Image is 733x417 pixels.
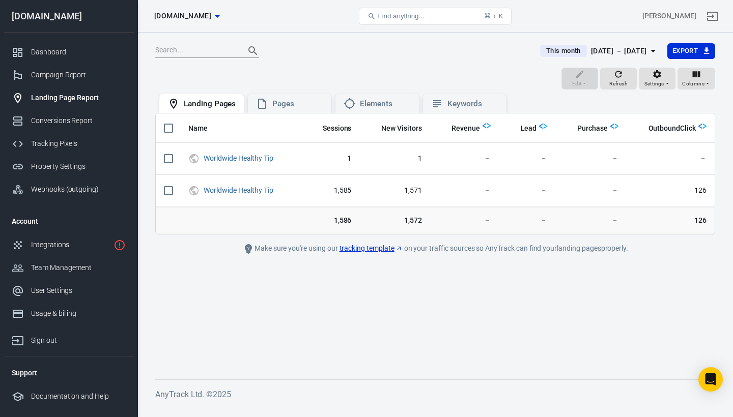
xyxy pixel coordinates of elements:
[31,93,126,103] div: Landing Page Report
[4,109,134,132] a: Conversions Report
[188,124,221,134] span: Name
[368,216,421,226] span: 1,572
[4,279,134,302] a: User Settings
[31,285,126,296] div: User Settings
[644,79,664,88] span: Settings
[309,216,351,226] span: 1,586
[438,216,491,226] span: －
[114,239,126,251] svg: 1 networks not verified yet
[563,154,618,164] span: －
[4,12,134,21] div: [DOMAIN_NAME]
[368,154,421,164] span: 1
[4,233,134,256] a: Integrations
[483,122,491,130] img: Logo
[447,99,498,109] div: Keywords
[309,154,351,164] span: 1
[452,124,480,134] span: Revenue
[4,41,134,64] a: Dashboard
[359,8,512,25] button: Find anything...⌘ + K
[610,122,618,130] img: Logo
[438,154,491,164] span: －
[4,155,134,178] a: Property Settings
[438,186,491,196] span: －
[31,161,126,172] div: Property Settings
[31,391,126,402] div: Documentation and Help
[378,12,424,20] span: Find anything...
[204,154,273,162] a: Worldwide Healthy Tip
[635,186,707,196] span: 126
[635,154,707,164] span: －
[542,46,585,56] span: This month
[31,184,126,195] div: Webhooks (outgoing)
[368,186,421,196] span: 1,571
[272,99,323,109] div: Pages
[340,243,403,254] a: tracking template
[381,124,422,134] span: New Visitors
[31,70,126,80] div: Campaign Report
[309,124,352,134] span: Sessions
[184,99,236,109] div: Landing Pages
[4,132,134,155] a: Tracking Pixels
[31,115,126,126] div: Conversions Report
[360,99,411,109] div: Elements
[155,388,715,401] h6: AnyTrack Ltd. © 2025
[698,122,707,130] img: Logo
[600,68,637,90] button: Refresh
[4,178,134,201] a: Webhooks (outgoing)
[577,124,608,134] span: Purchase
[539,122,547,130] img: Logo
[591,45,647,57] div: [DATE] － [DATE]
[4,209,134,233] li: Account
[368,124,422,134] span: New Visitors
[635,216,707,226] span: 126
[452,122,480,134] span: Total revenue calculated by AnyTrack.
[508,124,537,134] span: Lead
[700,4,725,28] a: Sign out
[31,47,126,57] div: Dashboard
[156,113,715,234] div: scrollable content
[4,86,134,109] a: Landing Page Report
[609,79,628,88] span: Refresh
[563,216,618,226] span: －
[4,256,134,279] a: Team Management
[682,79,704,88] span: Columns
[698,367,723,392] div: Open Intercom Messenger
[635,124,696,134] span: OutboundClick
[507,186,547,196] span: －
[438,122,480,134] span: Total revenue calculated by AnyTrack.
[155,44,237,57] input: Search...
[4,325,134,352] a: Sign out
[188,153,200,165] svg: UTM & Web Traffic
[563,186,618,196] span: －
[649,124,696,134] span: OutboundClick
[4,64,134,86] a: Campaign Report
[31,308,126,319] div: Usage & billing
[642,11,696,21] div: Account id: GXqx2G2u
[31,335,126,346] div: Sign out
[639,68,675,90] button: Settings
[206,243,664,255] div: Make sure you're using our on your traffic sources so AnyTrack can find your landing pages properly.
[507,216,547,226] span: －
[507,154,547,164] span: －
[31,138,126,149] div: Tracking Pixels
[188,185,200,197] svg: UTM & Web Traffic
[323,124,352,134] span: Sessions
[188,124,208,134] span: Name
[484,12,503,20] div: ⌘ + K
[309,186,351,196] span: 1,585
[31,262,126,273] div: Team Management
[241,39,265,63] button: Search
[31,240,109,250] div: Integrations
[154,10,211,22] span: worldwidehealthytip.com
[532,43,667,59] button: This month[DATE] － [DATE]
[521,124,537,134] span: Lead
[4,361,134,385] li: Support
[4,302,134,325] a: Usage & billing
[564,124,608,134] span: Purchase
[150,7,223,25] button: [DOMAIN_NAME]
[678,68,715,90] button: Columns
[204,186,273,194] a: Worldwide Healthy Tip
[667,43,715,59] button: Export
